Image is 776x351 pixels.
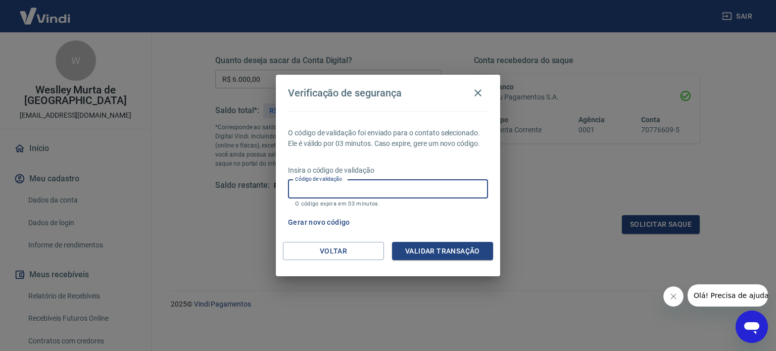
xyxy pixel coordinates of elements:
[288,128,488,149] p: O código de validação foi enviado para o contato selecionado. Ele é válido por 03 minutos. Caso e...
[663,286,684,307] iframe: Fechar mensagem
[295,175,342,183] label: Código de validação
[6,7,85,15] span: Olá! Precisa de ajuda?
[288,87,402,99] h4: Verificação de segurança
[283,242,384,261] button: Voltar
[688,284,768,307] iframe: Mensagem da empresa
[392,242,493,261] button: Validar transação
[288,165,488,176] p: Insira o código de validação
[736,311,768,343] iframe: Botão para abrir a janela de mensagens
[295,200,481,207] p: O código expira em 03 minutos.
[284,213,354,232] button: Gerar novo código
